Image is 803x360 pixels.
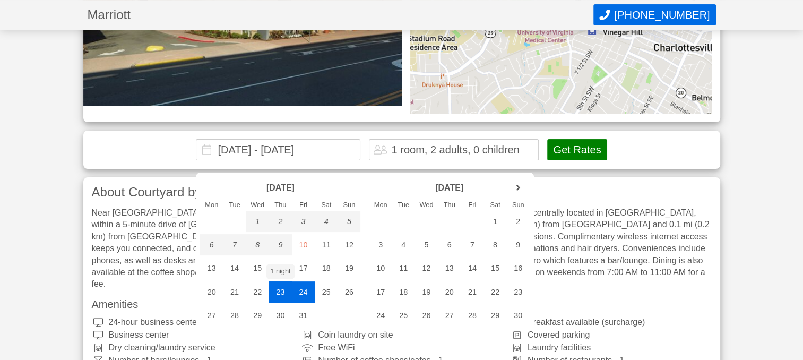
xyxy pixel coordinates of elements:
div: 12 [338,234,360,255]
div: 23 [269,281,292,303]
div: 14 [223,258,246,279]
div: Thu [438,202,461,209]
div: Breakfast available (surcharge) [511,318,712,327]
div: 18 [315,258,338,279]
div: Laundry facilities [511,344,712,352]
div: 1 [483,211,506,232]
div: 28 [223,305,246,326]
div: 28 [461,305,483,326]
div: Mon [200,202,223,209]
div: 22 [483,281,506,303]
header: [DATE] [223,179,338,196]
div: 5 [415,234,438,255]
div: 17 [369,281,392,303]
div: 9 [507,234,530,255]
div: 11 [315,234,338,255]
h3: Amenities [92,299,712,310]
div: 4 [315,211,338,232]
header: [DATE] [392,179,507,196]
div: 21 [223,281,246,303]
div: 6 [438,234,461,255]
div: Fri [461,202,483,209]
div: Sun [338,202,360,209]
div: 24-hour business center [92,318,293,327]
div: Covered parking [511,331,712,339]
div: Free WiFi [301,344,502,352]
h3: About Courtyard by [GEOGRAPHIC_DATA] [92,186,712,199]
div: 4 [392,234,415,255]
div: 2 [269,211,292,232]
div: 23 [507,281,530,303]
div: 15 [483,258,506,279]
input: Choose Dates [196,139,360,160]
div: Near [GEOGRAPHIC_DATA][US_STATE] With a stay at [GEOGRAPHIC_DATA] by [GEOGRAPHIC_DATA], you'll be... [92,207,712,290]
div: Sat [315,202,338,209]
div: 30 [269,305,292,326]
div: Fri [292,202,315,209]
button: Call [593,4,715,25]
div: 26 [338,281,360,303]
div: 10 [369,258,392,279]
div: 25 [315,281,338,303]
a: next month [510,180,526,196]
div: 7 [461,234,483,255]
div: Wed [415,202,438,209]
div: 18 [392,281,415,303]
div: 22 [246,281,269,303]
div: Coin laundry on site [301,331,502,339]
div: 19 [415,281,438,303]
div: 9 [269,234,292,255]
div: 15 [246,258,269,279]
div: 6 [200,234,223,255]
div: Tue [392,202,415,209]
div: 24 [369,305,392,326]
div: Mon [369,202,392,209]
div: 3 [369,234,392,255]
div: 13 [438,258,461,279]
div: 16 [269,258,292,279]
h1: Marriott [88,8,594,21]
div: 29 [483,305,506,326]
div: 12 [415,258,438,279]
span: [PHONE_NUMBER] [614,9,710,21]
div: 10 [292,234,315,255]
div: 14 [461,258,483,279]
div: Thu [269,202,292,209]
div: 21 [461,281,483,303]
div: 27 [200,305,223,326]
div: 13 [200,258,223,279]
div: 16 [507,258,530,279]
div: Sun [507,202,530,209]
div: 2 [507,211,530,232]
div: 24 [292,281,315,303]
div: 25 [392,305,415,326]
div: 1 room, 2 adults, 0 children [391,144,519,155]
div: 19 [338,258,360,279]
div: 11 [392,258,415,279]
div: 20 [438,281,461,303]
div: 3 [292,211,315,232]
button: Get Rates [547,139,607,160]
div: 17 [292,258,315,279]
div: 20 [200,281,223,303]
div: Tue [223,202,246,209]
div: 1 [246,211,269,232]
div: Business center [92,331,293,339]
div: 7 [223,234,246,255]
div: 26 [415,305,438,326]
div: Wed [246,202,269,209]
div: 30 [507,305,530,326]
div: Sat [483,202,506,209]
div: 8 [246,234,269,255]
div: 8 [483,234,506,255]
div: 31 [292,305,315,326]
div: Dry cleaning/laundry service [92,344,293,352]
div: 27 [438,305,461,326]
div: 5 [338,211,360,232]
div: 29 [246,305,269,326]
